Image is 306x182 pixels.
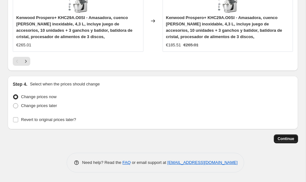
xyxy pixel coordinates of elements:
[16,15,132,39] span: Kenwood Prospero+ KHC29A.O0SI - Amasadora, cuenco [PERSON_NAME] inoxidable, 4,3 L, incluye juego ...
[21,94,56,99] span: Change prices now
[82,160,123,165] span: Need help? Read the
[166,15,282,39] span: Kenwood Prospero+ KHC29A.O0SI - Amasadora, cuenco [PERSON_NAME] inoxidable, 4,3 L, incluye juego ...
[131,160,167,165] span: or email support at
[21,103,57,108] span: Change prices later
[184,42,199,48] strike: €265.01
[13,81,27,87] h2: Step 4.
[21,117,76,122] span: Revert to original prices later?
[166,42,181,48] div: €185.51
[16,42,31,48] div: €265.01
[274,134,298,143] button: Continue
[122,160,131,165] a: FAQ
[30,81,100,87] p: Select when the prices should change
[21,57,30,66] button: Next
[167,160,237,165] a: [EMAIL_ADDRESS][DOMAIN_NAME]
[278,136,294,141] span: Continue
[13,57,30,66] nav: Pagination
